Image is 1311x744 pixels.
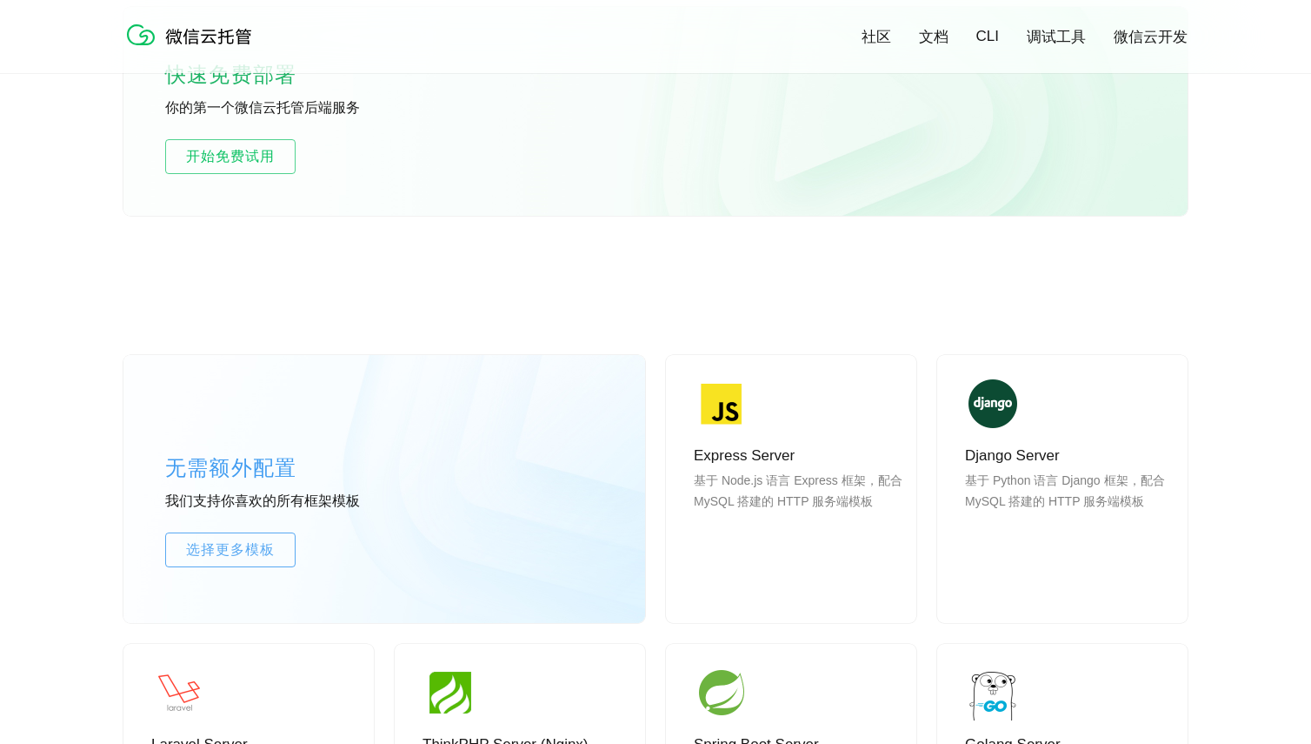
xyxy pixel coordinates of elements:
p: 你的第一个微信云托管后端服务 [165,99,426,118]
a: CLI [976,28,999,45]
a: 文档 [919,27,948,47]
p: 无需额外配置 [165,451,426,486]
p: 基于 Node.js 语言 Express 框架，配合 MySQL 搭建的 HTTP 服务端模板 [694,470,902,553]
p: Django Server [965,446,1174,466]
span: 选择更多模板 [166,540,295,560]
p: 基于 Python 语言 Django 框架，配合 MySQL 搭建的 HTTP 服务端模板 [965,470,1174,553]
p: 我们支持你喜欢的所有框架模板 [165,493,426,512]
a: 微信云托管 [123,40,263,55]
a: 调试工具 [1027,27,1086,47]
span: 开始免费试用 [166,146,295,167]
p: 快速免费部署 [165,57,339,92]
img: 微信云托管 [123,17,263,52]
p: Express Server [694,446,902,466]
a: 微信云开发 [1114,27,1188,47]
a: 社区 [862,27,891,47]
